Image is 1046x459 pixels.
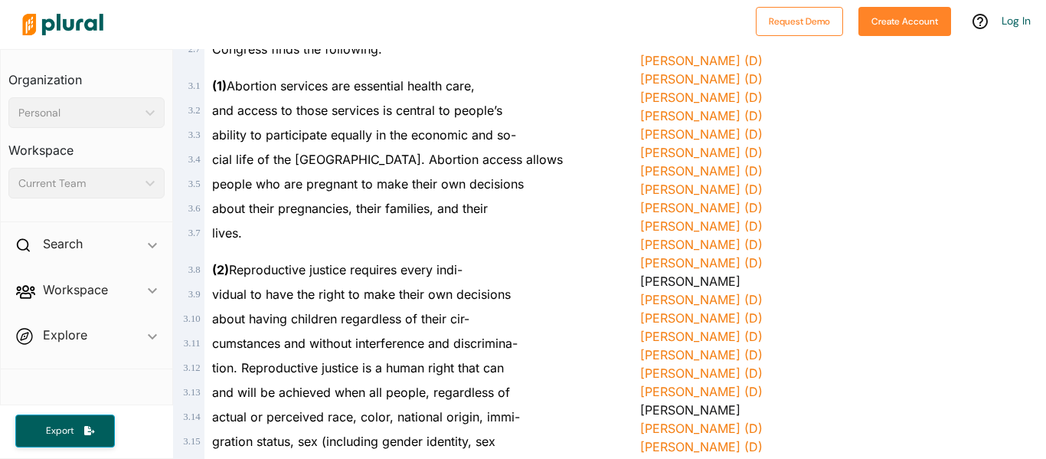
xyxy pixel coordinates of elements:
span: about having children regardless of their cir- [212,311,469,326]
span: 3 . 5 [188,179,201,189]
div: Current Team [18,175,139,192]
span: Abortion services are essential health care, [212,78,475,93]
span: 3 . 15 [183,436,200,447]
h3: Workspace [8,128,165,162]
span: Reproductive justice requires every indi- [212,262,463,277]
a: [PERSON_NAME] (D) [640,421,763,436]
span: actual or perceived race, color, national origin, immi- [212,409,520,425]
div: Personal [18,105,139,121]
a: [PERSON_NAME] (D) [640,163,763,179]
a: [PERSON_NAME] (D) [640,108,763,123]
a: [PERSON_NAME] (D) [640,53,763,68]
span: ability to participate equally in the economic and so- [212,127,516,143]
a: [PERSON_NAME] (D) [640,237,763,252]
span: 3 . 11 [184,338,201,349]
strong: (2) [212,262,229,277]
span: 3 . 4 [188,154,201,165]
a: Log In [1002,14,1031,28]
div: [PERSON_NAME] [640,272,1015,290]
a: [PERSON_NAME] (D) [640,90,763,105]
a: Create Account [858,12,951,28]
span: cial life of the [GEOGRAPHIC_DATA]. Abortion access allows [212,152,563,167]
span: 3 . 14 [183,411,200,422]
span: people who are pregnant to make their own decisions [212,176,524,192]
span: tion. Reproductive justice is a human right that can [212,360,504,375]
a: [PERSON_NAME] (D) [640,366,763,381]
span: 3 . 8 [188,264,201,275]
a: [PERSON_NAME] (D) [640,384,763,399]
button: Request Demo [756,7,843,36]
span: 3 . 9 [188,289,201,300]
span: and will be achieved when all people, regardless of [212,385,510,400]
a: Request Demo [756,12,843,28]
a: [PERSON_NAME] (D) [640,255,763,270]
span: about their pregnancies, their families, and their [212,201,488,216]
a: [PERSON_NAME] (D) [640,200,763,215]
h3: Organization [8,57,165,91]
button: Export [15,415,115,448]
a: [PERSON_NAME] (D) [640,347,763,362]
a: [PERSON_NAME] (D) [640,310,763,326]
a: [PERSON_NAME] (D) [640,329,763,344]
span: 3 . 2 [188,105,201,116]
a: [PERSON_NAME] (D) [640,126,763,142]
span: 3 . 3 [188,130,201,140]
span: vidual to have the right to make their own decisions [212,287,511,302]
a: [PERSON_NAME] (D) [640,182,763,197]
a: [PERSON_NAME] (D) [640,71,763,87]
button: Create Account [858,7,951,36]
span: 3 . 1 [188,80,201,91]
span: Export [35,425,84,438]
span: 3 . 7 [188,228,201,238]
strong: (1) [212,78,227,93]
div: [PERSON_NAME] [640,401,1015,419]
span: 3 . 10 [183,313,200,324]
span: 3 . 13 [183,387,200,398]
a: [PERSON_NAME] (D) [640,439,763,454]
span: cumstances and without interference and discrimina- [212,336,518,351]
a: [PERSON_NAME] (D) [640,292,763,307]
a: [PERSON_NAME] (D) [640,145,763,160]
span: 3 . 12 [183,362,200,373]
span: lives. [212,225,242,241]
span: gration status, sex (including gender identity, sex [212,434,495,449]
span: and access to those services is central to people’s [212,103,502,118]
a: [PERSON_NAME] (D) [640,218,763,234]
h2: Search [43,235,83,252]
span: 3 . 6 [188,203,201,214]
